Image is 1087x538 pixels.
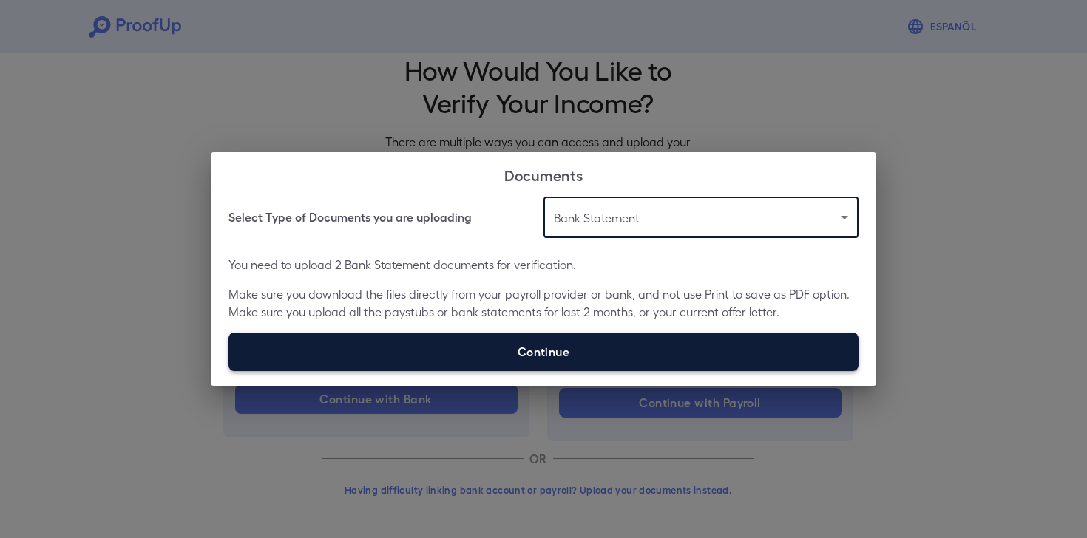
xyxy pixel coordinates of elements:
div: Bank Statement [543,197,859,238]
h2: Documents [211,152,876,197]
h6: Select Type of Documents you are uploading [228,208,472,226]
p: You need to upload 2 Bank Statement documents for verification. [228,256,859,273]
label: Continue [228,333,859,371]
p: Make sure you download the files directly from your payroll provider or bank, and not use Print t... [228,285,859,321]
